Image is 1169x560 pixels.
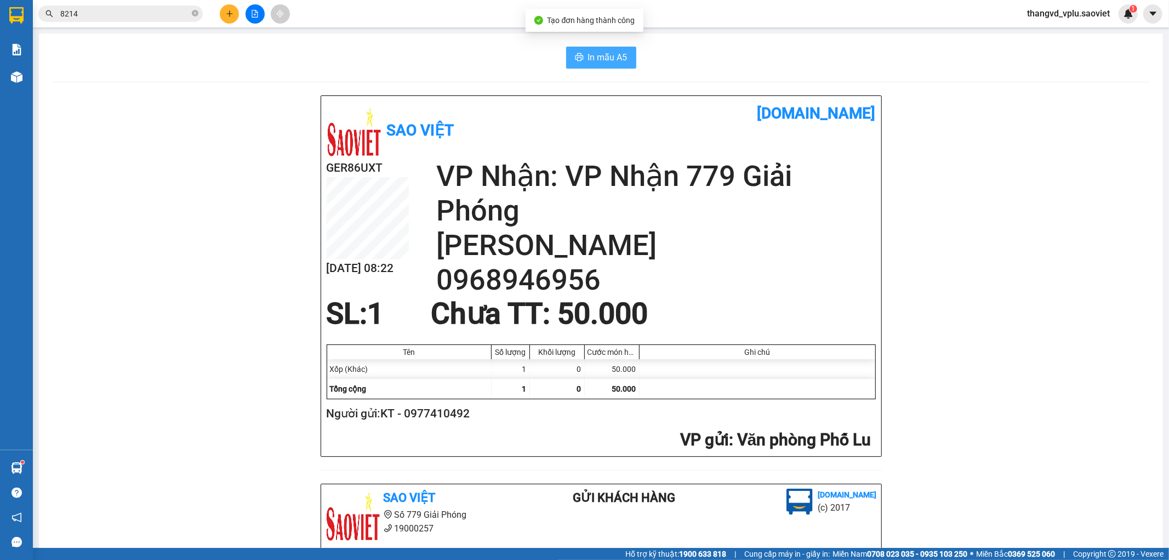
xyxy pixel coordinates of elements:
span: 1 [1131,5,1135,13]
div: Khối lượng [533,348,581,357]
span: file-add [251,10,259,18]
li: 19000257 [326,522,529,535]
span: 0 [577,384,581,393]
div: Số lượng [494,348,527,357]
span: | [734,548,736,560]
h2: [DATE] 08:22 [327,259,409,278]
span: thangvd_vplu.saoviet [1018,7,1119,20]
b: Gửi khách hàng [573,491,675,505]
b: [DOMAIN_NAME] [757,104,876,122]
button: caret-down [1143,4,1162,24]
span: plus [226,10,233,18]
img: logo-vxr [9,7,24,24]
b: [DOMAIN_NAME] [818,490,877,499]
span: notification [12,512,22,523]
span: printer [575,53,584,63]
span: 1 [368,297,384,331]
span: Hỗ trợ kỹ thuật: [625,548,726,560]
span: Miền Bắc [976,548,1055,560]
span: Tổng cộng [330,384,367,393]
span: Miền Nam [832,548,967,560]
strong: 0708 023 035 - 0935 103 250 [867,550,967,558]
span: close-circle [192,10,198,16]
div: 50.000 [585,359,640,379]
img: warehouse-icon [11,71,22,83]
b: Sao Việt [387,121,454,139]
div: Ghi chú [642,348,873,357]
h2: : Văn phòng Phố Lu [327,429,871,451]
div: Chưa TT : 50.000 [424,297,654,330]
span: 1 [522,384,527,393]
span: Tạo đơn hàng thành công [548,16,635,25]
div: 1 [492,359,530,379]
img: icon-new-feature [1124,9,1133,19]
div: Xốp (Khác) [327,359,492,379]
span: ⚪️ [970,552,973,556]
span: environment [384,510,392,519]
strong: 0369 525 060 [1008,550,1055,558]
span: | [1063,548,1065,560]
span: caret-down [1148,9,1158,19]
input: Tìm tên, số ĐT hoặc mã đơn [60,8,190,20]
img: warehouse-icon [11,462,22,474]
span: Cung cấp máy in - giấy in: [744,548,830,560]
span: check-circle [534,16,543,25]
li: Số 779 Giải Phóng [326,508,529,522]
img: logo.jpg [327,104,381,159]
span: SL: [327,297,368,331]
span: 50.000 [612,384,636,393]
div: Cước món hàng [588,348,636,357]
span: phone [384,524,392,533]
button: aim [271,4,290,24]
li: (c) 2017 [818,501,877,514]
sup: 1 [1130,5,1137,13]
button: file-add [246,4,265,24]
img: solution-icon [11,44,22,55]
span: VP gửi [680,430,729,449]
div: Tên [330,348,488,357]
h2: Người gửi: KT - 0977410492 [327,405,871,423]
img: logo.jpg [326,489,380,544]
span: In mẫu A5 [588,50,628,64]
b: Sao Việt [384,491,436,505]
span: copyright [1108,550,1116,558]
h2: VP Nhận: VP Nhận 779 Giải Phóng [436,159,876,228]
span: close-circle [192,9,198,19]
span: question-circle [12,488,22,498]
strong: 1900 633 818 [679,550,726,558]
div: 0 [530,359,585,379]
h2: [PERSON_NAME] [436,228,876,263]
h2: GER86UXT [327,159,409,177]
button: plus [220,4,239,24]
img: logo.jpg [786,489,813,515]
span: message [12,537,22,547]
h2: 0968946956 [436,263,876,297]
span: aim [276,10,284,18]
sup: 1 [21,461,24,464]
button: printerIn mẫu A5 [566,47,636,69]
span: search [45,10,53,18]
